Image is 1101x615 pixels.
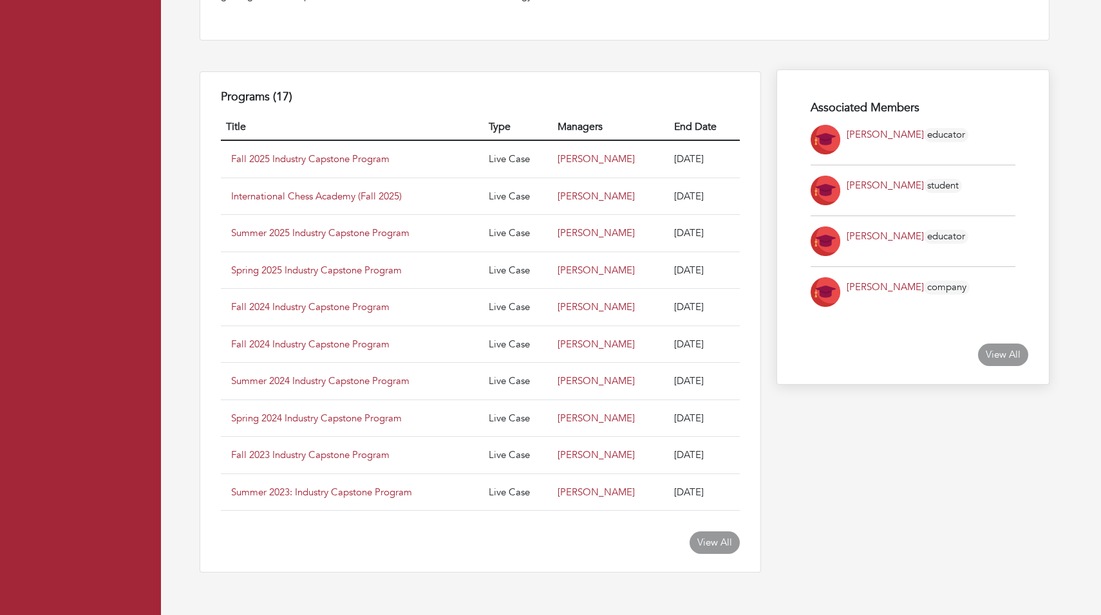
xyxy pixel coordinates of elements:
[484,289,552,326] td: Live Case
[669,326,740,363] td: [DATE]
[552,114,670,140] th: Managers
[847,230,924,243] a: [PERSON_NAME]
[558,338,635,351] a: [PERSON_NAME]
[811,226,840,256] img: Student-Icon-6b6867cbad302adf8029cb3ecf392088beec6a544309a027beb5b4b4576828a8.png
[231,264,402,277] a: Spring 2025 Industry Capstone Program
[558,190,635,203] a: [PERSON_NAME]
[978,344,1028,366] a: View All
[924,280,970,295] span: company
[669,289,740,326] td: [DATE]
[669,215,740,252] td: [DATE]
[231,486,412,499] a: Summer 2023: Industry Capstone Program
[669,363,740,400] td: [DATE]
[484,140,552,178] td: Live Case
[484,473,552,511] td: Live Case
[558,412,635,425] a: [PERSON_NAME]
[484,437,552,474] td: Live Case
[669,252,740,289] td: [DATE]
[669,473,740,511] td: [DATE]
[558,264,635,277] a: [PERSON_NAME]
[558,300,635,313] a: [PERSON_NAME]
[847,179,924,192] a: [PERSON_NAME]
[484,326,552,363] td: Live Case
[231,412,402,425] a: Spring 2024 Industry Capstone Program
[221,90,740,104] h4: Programs (17)
[669,178,740,215] td: [DATE]
[558,448,635,461] a: [PERSON_NAME]
[231,448,390,461] a: Fall 2023 Industry Capstone Program
[811,176,840,205] img: Student-Icon-6b6867cbad302adf8029cb3ecf392088beec6a544309a027beb5b4b4576828a8.png
[484,252,552,289] td: Live Case
[669,140,740,178] td: [DATE]
[484,363,552,400] td: Live Case
[484,215,552,252] td: Live Case
[811,277,840,307] img: Student-Icon-6b6867cbad302adf8029cb3ecf392088beec6a544309a027beb5b4b4576828a8.png
[669,399,740,437] td: [DATE]
[669,114,740,140] th: End Date
[484,399,552,437] td: Live Case
[811,125,840,154] img: Student-Icon-6b6867cbad302adf8029cb3ecf392088beec6a544309a027beb5b4b4576828a8.png
[231,190,402,203] a: International Chess Academy (Fall 2025)
[558,152,635,165] a: [PERSON_NAME]
[669,437,740,474] td: [DATE]
[924,179,962,193] span: student
[231,300,390,313] a: Fall 2024 Industry Capstone Program
[924,128,968,142] span: educator
[847,280,924,293] a: [PERSON_NAME]
[484,178,552,215] td: Live Case
[690,531,740,554] a: View All
[231,226,409,239] a: Summer 2025 Industry Capstone Program
[558,226,635,239] a: [PERSON_NAME]
[811,101,1015,115] h4: Associated Members
[484,114,552,140] th: Type
[558,486,635,499] a: [PERSON_NAME]
[558,374,635,387] a: [PERSON_NAME]
[231,338,390,351] a: Fall 2024 Industry Capstone Program
[231,152,390,165] a: Fall 2025 Industry Capstone Program
[221,114,484,140] th: Title
[924,230,968,244] span: educator
[231,374,409,387] a: Summer 2024 Industry Capstone Program
[847,128,924,141] a: [PERSON_NAME]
